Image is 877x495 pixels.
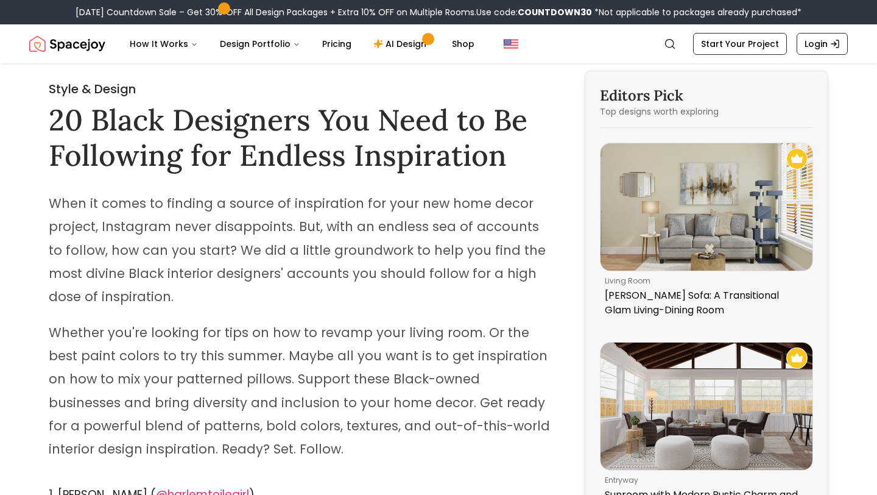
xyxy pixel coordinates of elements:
[786,148,808,169] img: Recommended Spacejoy Design - Amberly Sofa: A Transitional Glam Living-Dining Room
[29,32,105,56] img: Spacejoy Logo
[601,343,812,470] img: Sunroom with Modern Rustic Charm and Cozy Seating
[476,6,592,18] span: Use code:
[504,37,518,51] img: United States
[600,143,813,322] a: Amberly Sofa: A Transitional Glam Living-Dining RoomRecommended Spacejoy Design - Amberly Sofa: A...
[49,194,546,305] span: When it comes to finding a source of inspiration for your new home decor project, Instagram never...
[601,143,812,271] img: Amberly Sofa: A Transitional Glam Living-Dining Room
[29,24,848,63] nav: Global
[592,6,801,18] span: *Not applicable to packages already purchased*
[49,324,550,458] span: Whether you're looking for tips on how to revamp your living room. Or the best paint colors to tr...
[49,80,553,98] h2: Style & Design
[600,86,813,105] h3: Editors Pick
[312,32,361,56] a: Pricing
[605,288,803,318] p: [PERSON_NAME] Sofa: A Transitional Glam Living-Dining Room
[693,33,787,55] a: Start Your Project
[29,32,105,56] a: Spacejoy
[210,32,310,56] button: Design Portfolio
[600,105,813,118] p: Top designs worth exploring
[49,102,553,173] h1: 20 Black Designers You Need to Be Following for Endless Inspiration
[120,32,208,56] button: How It Works
[797,33,848,55] a: Login
[120,32,484,56] nav: Main
[442,32,484,56] a: Shop
[605,475,803,485] p: entryway
[786,347,808,369] img: Recommended Spacejoy Design - Sunroom with Modern Rustic Charm and Cozy Seating
[76,6,801,18] div: [DATE] Countdown Sale – Get 30% OFF All Design Packages + Extra 10% OFF on Multiple Rooms.
[605,276,803,286] p: living room
[364,32,440,56] a: AI Design
[518,6,592,18] b: COUNTDOWN30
